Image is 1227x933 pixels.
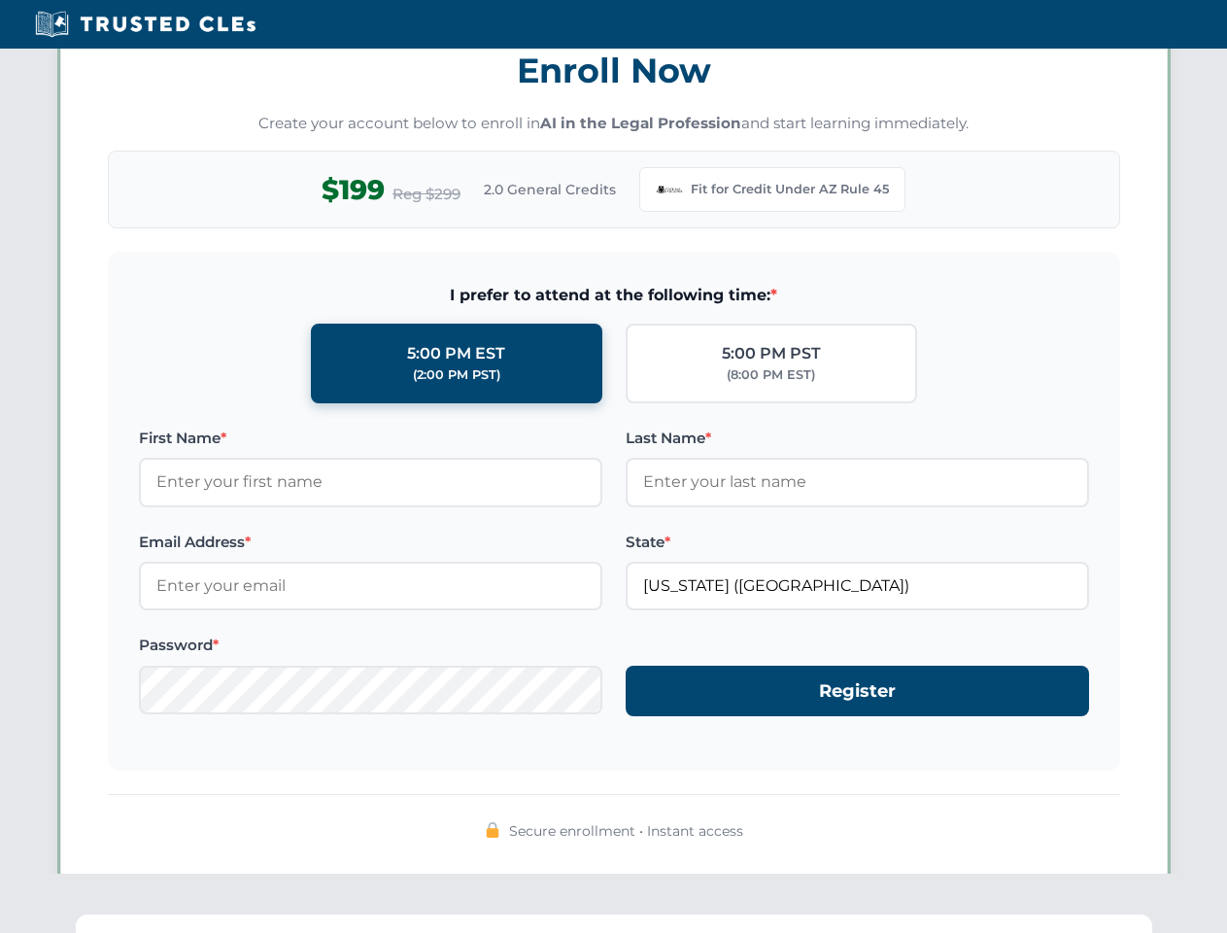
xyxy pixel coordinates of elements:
[540,114,741,132] strong: AI in the Legal Profession
[656,176,683,203] img: Arizona Bar
[484,179,616,200] span: 2.0 General Credits
[139,427,602,450] label: First Name
[691,180,889,199] span: Fit for Credit Under AZ Rule 45
[139,531,602,554] label: Email Address
[29,10,261,39] img: Trusted CLEs
[626,562,1089,610] input: Arizona (AZ)
[139,562,602,610] input: Enter your email
[139,458,602,506] input: Enter your first name
[727,365,815,385] div: (8:00 PM EST)
[485,822,500,838] img: 🔒
[108,40,1120,101] h3: Enroll Now
[322,168,385,212] span: $199
[139,283,1089,308] span: I prefer to attend at the following time:
[626,531,1089,554] label: State
[413,365,500,385] div: (2:00 PM PST)
[392,183,460,206] span: Reg $299
[722,341,821,366] div: 5:00 PM PST
[626,458,1089,506] input: Enter your last name
[626,666,1089,717] button: Register
[108,113,1120,135] p: Create your account below to enroll in and start learning immediately.
[139,634,602,657] label: Password
[626,427,1089,450] label: Last Name
[407,341,505,366] div: 5:00 PM EST
[509,820,743,842] span: Secure enrollment • Instant access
